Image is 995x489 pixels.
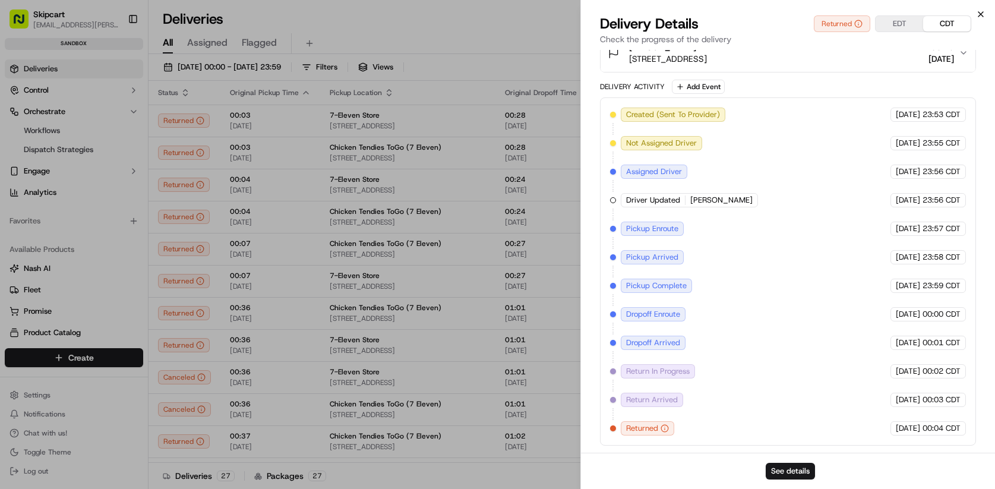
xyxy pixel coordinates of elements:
span: Assigned Driver [626,166,682,177]
span: [DATE] [896,109,920,120]
span: Return In Progress [626,366,690,377]
span: [DATE] [896,195,920,206]
span: Not Assigned Driver [626,138,697,149]
a: 💻API Documentation [96,168,195,189]
span: 23:58 CDT [923,252,961,263]
span: 00:00 CDT [923,309,961,320]
span: 00:04 CDT [923,423,961,434]
span: 00:03 CDT [923,395,961,405]
span: [DATE] [896,337,920,348]
button: Start new chat [202,117,216,131]
span: 23:53 CDT [923,109,961,120]
span: Dropoff Arrived [626,337,680,348]
span: [DATE] [896,395,920,405]
div: Start new chat [40,113,195,125]
span: 00:01 CDT [923,337,961,348]
span: 23:59 CDT [923,280,961,291]
a: 📗Knowledge Base [7,168,96,189]
div: We're available if you need us! [40,125,150,135]
span: Pylon [118,201,144,210]
span: Pickup Complete [626,280,687,291]
p: Check the progress of the delivery [600,33,976,45]
span: [DATE] [896,280,920,291]
span: Pickup Arrived [626,252,678,263]
span: 23:57 CDT [923,223,961,234]
span: Pickup Enroute [626,223,678,234]
span: Knowledge Base [24,172,91,184]
span: Created (Sent To Provider) [626,109,720,120]
span: Delivery Details [600,14,699,33]
p: Welcome 👋 [12,48,216,67]
a: Powered byPylon [84,201,144,210]
span: API Documentation [112,172,191,184]
span: [DATE] [896,138,920,149]
button: CDT [923,16,971,31]
img: 1736555255976-a54dd68f-1ca7-489b-9aae-adbdc363a1c4 [12,113,33,135]
span: Return Arrived [626,395,678,405]
div: Delivery Activity [600,82,665,92]
button: EDT [876,16,923,31]
img: Nash [12,12,36,36]
button: Returned [814,15,870,32]
span: Dropoff Enroute [626,309,680,320]
span: [DATE] [928,53,954,65]
span: 23:56 CDT [923,166,961,177]
div: 📗 [12,173,21,183]
span: [STREET_ADDRESS] [629,53,707,65]
span: 23:55 CDT [923,138,961,149]
input: Got a question? Start typing here... [31,77,214,89]
span: [DATE] [896,223,920,234]
span: [PERSON_NAME] [690,195,753,206]
span: [DATE] [896,366,920,377]
span: [DATE] [896,423,920,434]
button: [PERSON_NAME][STREET_ADDRESS]00:28[DATE] [601,34,975,72]
span: Returned [626,423,658,434]
button: Add Event [672,80,725,94]
span: 00:02 CDT [923,366,961,377]
button: See details [766,463,815,479]
span: [DATE] [896,252,920,263]
span: [DATE] [896,166,920,177]
div: 💻 [100,173,110,183]
span: [DATE] [896,309,920,320]
span: 23:56 CDT [923,195,961,206]
span: Driver Updated [626,195,680,206]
